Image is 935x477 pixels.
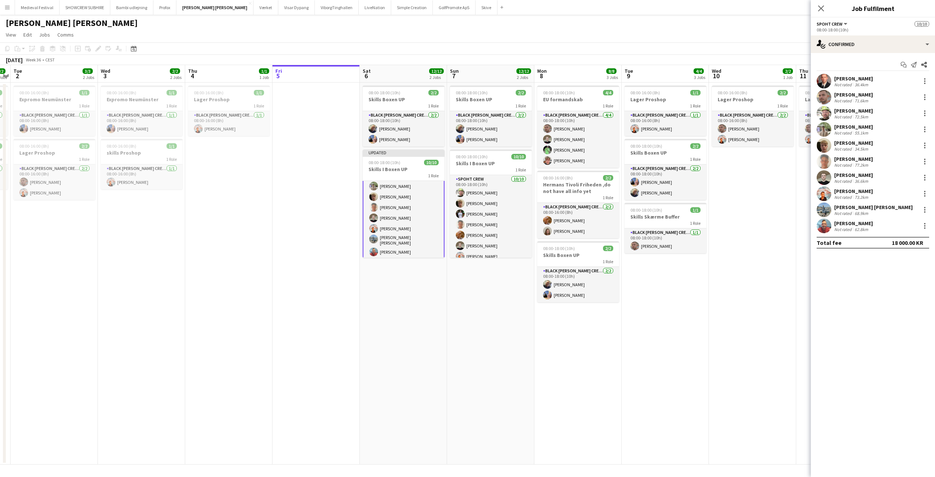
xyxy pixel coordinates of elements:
app-card-role: Black [PERSON_NAME] Crew ([PERSON_NAME])4/408:00-18:00 (10h)[PERSON_NAME][PERSON_NAME][PERSON_NAM... [537,111,619,168]
app-card-role: Black [PERSON_NAME] Crew ([PERSON_NAME])2/208:00-18:00 (10h)[PERSON_NAME][PERSON_NAME] [450,111,532,147]
span: 2/2 [783,68,793,74]
div: 1 Job [783,75,793,80]
span: 08:00-16:00 (8h) [107,143,136,149]
span: 1 Role [777,103,788,109]
span: 2/2 [516,90,526,95]
h3: Hermans Tivoli Friheden ,do not have all info yet [537,181,619,194]
app-job-card: 08:00-16:00 (8h)2/2Lager Proshop1 RoleBlack [PERSON_NAME] Crew ([PERSON_NAME])2/208:00-16:00 (8h)... [14,139,95,200]
span: 1 Role [515,103,526,109]
div: [PERSON_NAME] [834,188,873,194]
div: [PERSON_NAME] [834,220,873,227]
h3: Lager Proshop [14,149,95,156]
span: 1 Role [428,103,439,109]
app-card-role: Black [PERSON_NAME] Crew ([PERSON_NAME])2/208:00-16:00 (8h)[PERSON_NAME][PERSON_NAME] [537,203,619,238]
app-job-card: 08:00-18:00 (10h)2/2Skills Boxen UP1 RoleBlack [PERSON_NAME] Crew ([PERSON_NAME])2/208:00-18:00 (... [450,86,532,147]
span: 7 [449,72,459,80]
div: 55.1km [853,130,870,136]
span: 4/4 [603,90,613,95]
span: 1/1 [79,90,89,95]
button: Medieval Festival [15,0,60,15]
h3: Skills Boxen UP [450,96,532,103]
div: 2 Jobs [170,75,182,80]
div: 08:00-18:00 (10h)2/2Skills Boxen UP1 RoleBlack [PERSON_NAME] Crew ([PERSON_NAME])2/208:00-18:00 (... [363,86,444,147]
div: 08:00-18:00 (10h)4/4EU formandskab1 RoleBlack [PERSON_NAME] Crew ([PERSON_NAME])4/408:00-18:00 (1... [537,86,619,168]
span: 1 Role [690,103,701,109]
div: Not rated [834,114,853,120]
span: 2/2 [603,175,613,181]
span: 2/2 [79,143,89,149]
app-card-role: Black [PERSON_NAME] Crew ([PERSON_NAME])2/208:00-18:00 (10h)[PERSON_NAME][PERSON_NAME] [363,111,444,147]
div: 08:00-18:00 (10h)1/1Skills Skærme Buffer1 RoleBlack [PERSON_NAME] Crew ([PERSON_NAME])1/108:00-18... [625,203,706,253]
span: 12/12 [429,68,444,74]
span: 08:00-16:00 (8h) [630,90,660,95]
span: 1 Role [79,103,89,109]
span: Mon [537,68,547,74]
app-job-card: 08:00-16:00 (8h)1/1Lager Proshop1 RoleBlack [PERSON_NAME] Crew ([PERSON_NAME])1/108:00-16:00 (8h)... [188,86,270,136]
app-card-role: Black [PERSON_NAME] Crew ([PERSON_NAME])2/208:00-16:00 (8h)[PERSON_NAME][PERSON_NAME] [14,164,95,200]
span: 11 [798,72,808,80]
span: Tue [14,68,22,74]
a: Jobs [36,30,53,39]
span: 1/1 [690,90,701,95]
app-job-card: 08:00-18:00 (10h)10/10Skills I Boxen UP1 RoleSpoht Crew10/1008:00-18:00 (10h)[PERSON_NAME][PERSON... [450,149,532,258]
span: 08:00-18:00 (10h) [543,246,575,251]
app-job-card: 08:00-16:00 (8h)2/2Lager Proshop1 RoleBlack [PERSON_NAME] Crew ([PERSON_NAME])2/208:00-16:00 (8h)... [712,86,794,147]
span: 2/2 [690,143,701,149]
div: Not rated [834,162,853,168]
div: [DATE] [6,56,23,64]
span: 1/1 [254,90,264,95]
span: 08:00-18:00 (10h) [456,154,488,159]
span: 08:00-16:00 (8h) [718,90,747,95]
div: 62.8km [853,227,870,232]
h3: Lager Proshop [188,96,270,103]
h3: Lager Proshop [712,96,794,103]
span: Wed [101,68,110,74]
span: 2/2 [603,246,613,251]
div: 3 Jobs [607,75,618,80]
button: Bambi udlejning [110,0,153,15]
app-job-card: 08:00-18:00 (10h)2/2Skills Boxen UP1 RoleBlack [PERSON_NAME] Crew ([PERSON_NAME])2/208:00-18:00 (... [625,139,706,200]
h3: Skills Boxen UP [363,96,444,103]
span: 1 Role [428,173,439,178]
span: 1 Role [166,103,177,109]
button: Skive [476,0,497,15]
app-card-role: Black [PERSON_NAME] Crew ([PERSON_NAME])1/108:00-16:00 (8h)[PERSON_NAME] [101,111,183,136]
h1: [PERSON_NAME] [PERSON_NAME] [6,18,138,29]
div: 73.2km [853,194,870,200]
span: 08:00-16:00 (8h) [107,90,136,95]
app-job-card: 08:00-16:00 (8h)1/1Lager Proshop1 RoleBlack [PERSON_NAME] Crew ([PERSON_NAME])1/108:00-16:00 (8h)... [625,86,706,136]
div: 08:00-18:00 (10h)2/2Skills Boxen UP1 RoleBlack [PERSON_NAME] Crew ([PERSON_NAME])2/208:00-18:00 (... [537,241,619,302]
span: 10/10 [511,154,526,159]
span: 08:00-18:00 (10h) [630,207,662,213]
span: 1 Role [515,167,526,173]
div: Not rated [834,146,853,152]
span: 2/2 [778,90,788,95]
app-job-card: Updated08:00-18:00 (10h)10/10Skills I Boxen UP1 Role[PERSON_NAME][PERSON_NAME][PERSON_NAME][PERSO... [363,149,444,258]
app-card-role: Spoht Crew10/1008:00-18:00 (10h)[PERSON_NAME][PERSON_NAME][PERSON_NAME][PERSON_NAME][PERSON_NAME]... [450,175,532,295]
button: Værket [253,0,278,15]
h3: Lager Proshop [625,96,706,103]
span: Sat [363,68,371,74]
span: 08:00-16:00 (8h) [805,90,835,95]
h3: Expromo Neumünster [101,96,183,103]
span: 1 Role [79,156,89,162]
a: View [3,30,19,39]
h3: Skills Boxen UP [625,149,706,156]
span: 08:00-18:00 (10h) [630,143,662,149]
app-job-card: 08:00-16:00 (8h)1/1Expromo Neumünster1 RoleBlack [PERSON_NAME] Crew ([PERSON_NAME])1/108:00-16:00... [101,86,183,136]
div: 3 Jobs [694,75,705,80]
span: 08:00-16:00 (8h) [194,90,224,95]
span: 1 Role [690,156,701,162]
app-job-card: 08:00-16:00 (8h)1/1Expromo Neumünster1 RoleBlack [PERSON_NAME] Crew ([PERSON_NAME])1/108:00-16:00... [14,86,95,136]
span: 1/1 [167,143,177,149]
app-card-role: Black [PERSON_NAME] Crew ([PERSON_NAME])1/108:00-18:00 (10h)[PERSON_NAME] [625,228,706,253]
h3: Skills I Boxen UP [450,160,532,167]
span: 1 Role [603,259,613,264]
div: Confirmed [811,35,935,53]
div: Not rated [834,227,853,232]
a: Edit [20,30,35,39]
